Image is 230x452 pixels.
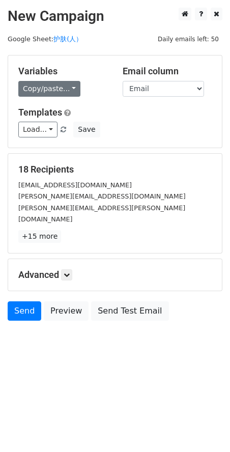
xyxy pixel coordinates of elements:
span: Daily emails left: 50 [154,34,222,45]
a: Templates [18,107,62,118]
a: Daily emails left: 50 [154,35,222,43]
h5: Advanced [18,269,212,280]
a: Preview [44,301,89,321]
a: Copy/paste... [18,81,80,97]
a: 护肤(人） [53,35,82,43]
iframe: Chat Widget [179,403,230,452]
a: Send Test Email [91,301,168,321]
small: [PERSON_NAME][EMAIL_ADDRESS][DOMAIN_NAME] [18,192,186,200]
small: [PERSON_NAME][EMAIL_ADDRESS][PERSON_NAME][DOMAIN_NAME] [18,204,185,223]
small: Google Sheet: [8,35,82,43]
h2: New Campaign [8,8,222,25]
a: +15 more [18,230,61,243]
h5: Variables [18,66,107,77]
a: Send [8,301,41,321]
h5: 18 Recipients [18,164,212,175]
small: [EMAIL_ADDRESS][DOMAIN_NAME] [18,181,132,189]
button: Save [73,122,100,137]
a: Load... [18,122,57,137]
h5: Email column [123,66,212,77]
